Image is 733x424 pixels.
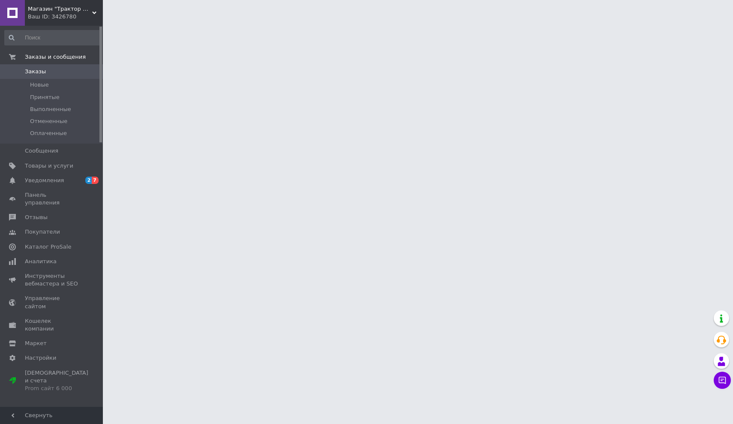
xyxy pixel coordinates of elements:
[25,162,73,170] span: Товары и услуги
[25,177,64,184] span: Уведомления
[714,372,731,389] button: Чат с покупателем
[30,129,67,137] span: Оплаченные
[30,117,67,125] span: Отмененные
[25,147,58,155] span: Сообщения
[25,317,79,333] span: Кошелек компании
[85,177,92,184] span: 2
[25,191,79,207] span: Панель управления
[25,354,56,362] span: Настройки
[25,53,86,61] span: Заказы и сообщения
[25,228,60,236] span: Покупатели
[25,258,57,265] span: Аналитика
[25,385,88,392] div: Prom сайт 6 000
[25,272,79,288] span: Инструменты вебмастера и SEO
[25,295,79,310] span: Управление сайтом
[28,5,92,13] span: Магазин "Трактор Плюс"
[25,68,46,75] span: Заказы
[25,243,71,251] span: Каталог ProSale
[30,105,71,113] span: Выполненные
[30,93,60,101] span: Принятые
[28,13,103,21] div: Ваш ID: 3426780
[25,214,48,221] span: Отзывы
[25,340,47,347] span: Маркет
[92,177,99,184] span: 7
[4,30,101,45] input: Поиск
[25,369,88,393] span: [DEMOGRAPHIC_DATA] и счета
[30,81,49,89] span: Новые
